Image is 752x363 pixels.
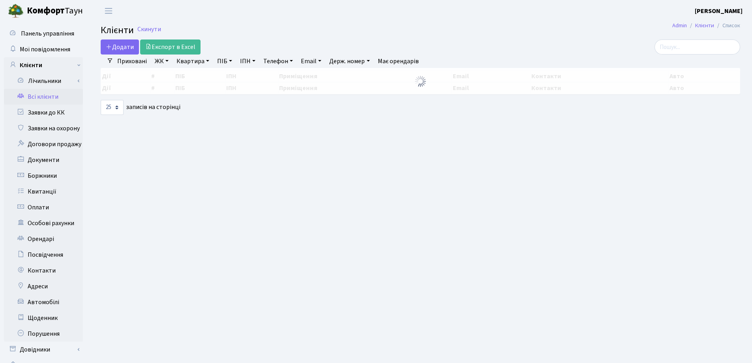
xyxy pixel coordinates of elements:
span: Таун [27,4,83,18]
a: Боржники [4,168,83,184]
a: ПІБ [214,55,235,68]
a: Документи [4,152,83,168]
a: Лічильники [9,73,83,89]
a: Клієнти [4,57,83,73]
a: Заявки до КК [4,105,83,120]
button: Переключити навігацію [99,4,118,17]
a: Держ. номер [326,55,373,68]
a: Email [298,55,324,68]
a: Приховані [114,55,150,68]
span: Додати [106,43,134,51]
img: Обробка... [414,75,427,88]
a: [PERSON_NAME] [695,6,743,16]
a: ЖК [152,55,172,68]
a: Автомобілі [4,294,83,310]
a: ІПН [237,55,259,68]
a: Квартира [173,55,212,68]
img: logo.png [8,3,24,19]
a: Квитанції [4,184,83,199]
a: Договори продажу [4,136,83,152]
select: записів на сторінці [101,100,124,115]
span: Мої повідомлення [20,45,70,54]
a: Заявки на охорону [4,120,83,136]
span: Клієнти [101,23,134,37]
a: Admin [672,21,687,30]
b: Комфорт [27,4,65,17]
a: Особові рахунки [4,215,83,231]
input: Пошук... [654,39,740,55]
a: Адреси [4,278,83,294]
span: Панель управління [21,29,74,38]
a: Контакти [4,263,83,278]
label: записів на сторінці [101,100,180,115]
a: Всі клієнти [4,89,83,105]
a: Орендарі [4,231,83,247]
a: Скинути [137,26,161,33]
a: Порушення [4,326,83,342]
b: [PERSON_NAME] [695,7,743,15]
a: Довідники [4,342,83,357]
a: Експорт в Excel [140,39,201,55]
a: Додати [101,39,139,55]
a: Панель управління [4,26,83,41]
a: Телефон [260,55,296,68]
li: Список [714,21,740,30]
a: Мої повідомлення [4,41,83,57]
a: Оплати [4,199,83,215]
a: Клієнти [695,21,714,30]
nav: breadcrumb [660,17,752,34]
a: Щоденник [4,310,83,326]
a: Має орендарів [375,55,422,68]
a: Посвідчення [4,247,83,263]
